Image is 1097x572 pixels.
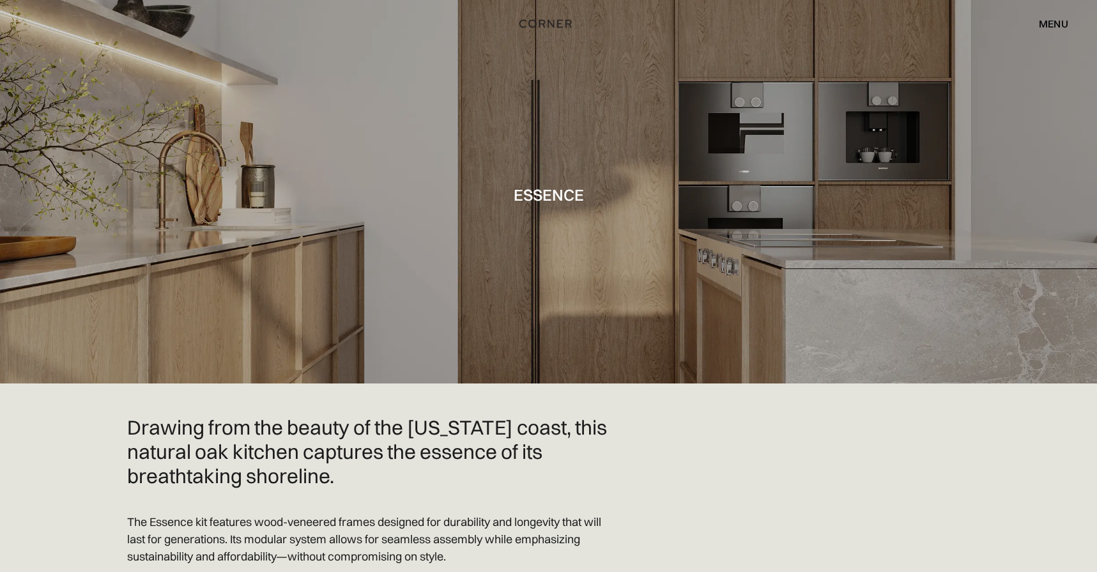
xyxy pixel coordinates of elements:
[127,415,613,488] h2: Drawing from the beauty of the [US_STATE] coast, this natural oak kitchen captures the essence of...
[505,15,591,32] a: home
[1026,13,1068,35] div: menu
[1039,19,1068,29] div: menu
[514,186,584,203] h1: Essence
[127,513,613,565] p: The Essence kit features wood-veneered frames designed for durability and longevity that will las...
